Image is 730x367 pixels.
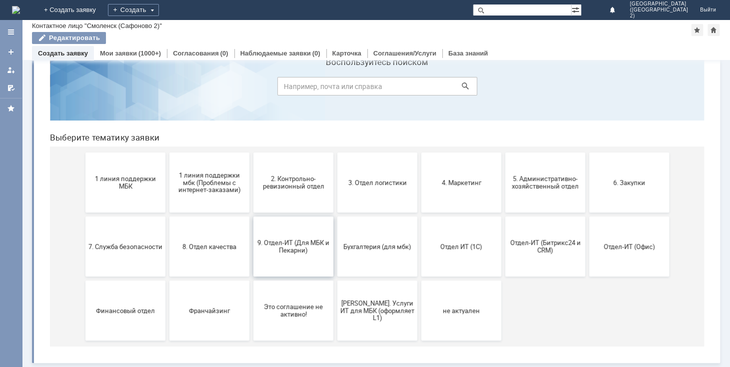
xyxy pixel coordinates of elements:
[43,120,123,180] button: 1 линия поддержки МБК
[630,7,688,13] span: ([GEOGRAPHIC_DATA]
[571,4,581,14] span: Расширенный поиск
[211,248,291,308] button: Это соглашение не активно!
[298,266,372,289] span: [PERSON_NAME]. Услуги ИТ для МБК (оформляет L1)
[379,184,459,244] button: Отдел ИТ (1С)
[127,184,207,244] button: 8. Отдел качества
[463,184,543,244] button: Отдел-ИТ (Битрикс24 и CRM)
[8,100,662,110] header: Выберите тематику заявки
[235,24,435,34] label: Воспользуйтесь поиском
[466,206,540,221] span: Отдел-ИТ (Битрикс24 и CRM)
[240,49,311,57] a: Наблюдаемые заявки
[220,49,228,57] div: (0)
[332,49,361,57] a: Карточка
[211,120,291,180] button: 2. Контрольно-ревизионный отдел
[630,1,688,7] span: [GEOGRAPHIC_DATA]
[463,120,543,180] button: 5. Административно-хозяйственный отдел
[550,210,624,217] span: Отдел-ИТ (Офис)
[550,146,624,153] span: 6. Закупки
[130,274,204,281] span: Франчайзинг
[38,49,88,57] a: Создать заявку
[138,49,161,57] div: (1000+)
[32,22,162,29] div: Контактное лицо "Смоленск (Сафоново 2)"
[108,4,159,16] div: Создать
[214,270,288,285] span: Это соглашение не активно!
[235,44,435,63] input: Например, почта или справка
[46,210,120,217] span: 7. Служба безопасности
[547,120,627,180] button: 6. Закупки
[130,210,204,217] span: 8. Отдел качества
[43,184,123,244] button: 7. Служба безопасности
[295,248,375,308] button: [PERSON_NAME]. Услуги ИТ для МБК (оформляет L1)
[630,13,688,19] span: 2)
[382,274,456,281] span: не актуален
[295,184,375,244] button: Бухгалтерия (для мбк)
[448,49,488,57] a: База знаний
[691,24,703,36] div: Добавить в избранное
[379,120,459,180] button: 4. Маркетинг
[214,206,288,221] span: 9. Отдел-ИТ (Для МБК и Пекарни)
[12,6,20,14] a: Перейти на домашнюю страницу
[382,210,456,217] span: Отдел ИТ (1С)
[373,49,436,57] a: Соглашения/Услуги
[3,80,19,96] a: Мои согласования
[295,120,375,180] button: 3. Отдел логистики
[46,274,120,281] span: Финансовый отдел
[3,62,19,78] a: Мои заявки
[43,248,123,308] button: Финансовый отдел
[298,146,372,153] span: 3. Отдел логистики
[100,49,137,57] a: Мои заявки
[3,44,19,60] a: Создать заявку
[466,142,540,157] span: 5. Административно-хозяйственный отдел
[46,142,120,157] span: 1 линия поддержки МБК
[127,248,207,308] button: Франчайзинг
[130,138,204,161] span: 1 линия поддержки мбк (Проблемы с интернет-заказами)
[214,142,288,157] span: 2. Контрольно-ревизионный отдел
[382,146,456,153] span: 4. Маркетинг
[12,6,20,14] img: logo
[379,248,459,308] button: не актуален
[298,210,372,217] span: Бухгалтерия (для мбк)
[211,184,291,244] button: 9. Отдел-ИТ (Для МБК и Пекарни)
[127,120,207,180] button: 1 линия поддержки мбк (Проблемы с интернет-заказами)
[547,184,627,244] button: Отдел-ИТ (Офис)
[708,24,720,36] div: Сделать домашней страницей
[173,49,219,57] a: Согласования
[312,49,320,57] div: (0)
